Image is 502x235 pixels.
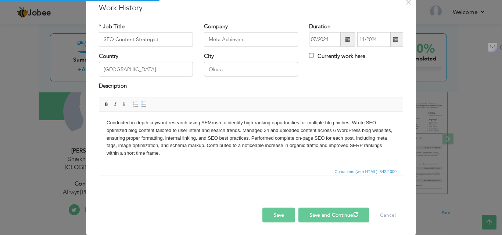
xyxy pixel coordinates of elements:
[309,52,365,60] label: Currently work here
[103,100,111,108] a: Bold
[309,53,314,58] input: Currently work here
[99,82,127,90] label: Description
[140,100,148,108] a: Insert/Remove Bulleted List
[333,168,398,175] span: Characters (with HTML): 542/4000
[309,32,341,47] input: From
[111,100,119,108] a: Italic
[357,32,391,47] input: Present
[298,208,369,222] button: Save and Continue
[120,100,128,108] a: Underline
[99,111,403,166] iframe: Rich Text Editor, workEditor
[204,52,214,60] label: City
[309,22,330,30] label: Duration
[333,168,399,175] div: Statistics
[99,52,118,60] label: Country
[99,2,403,13] h3: Work History
[204,22,228,30] label: Company
[262,208,295,222] button: Save
[131,100,139,108] a: Insert/Remove Numbered List
[99,22,125,30] label: * Job Title
[373,208,403,222] button: Cancel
